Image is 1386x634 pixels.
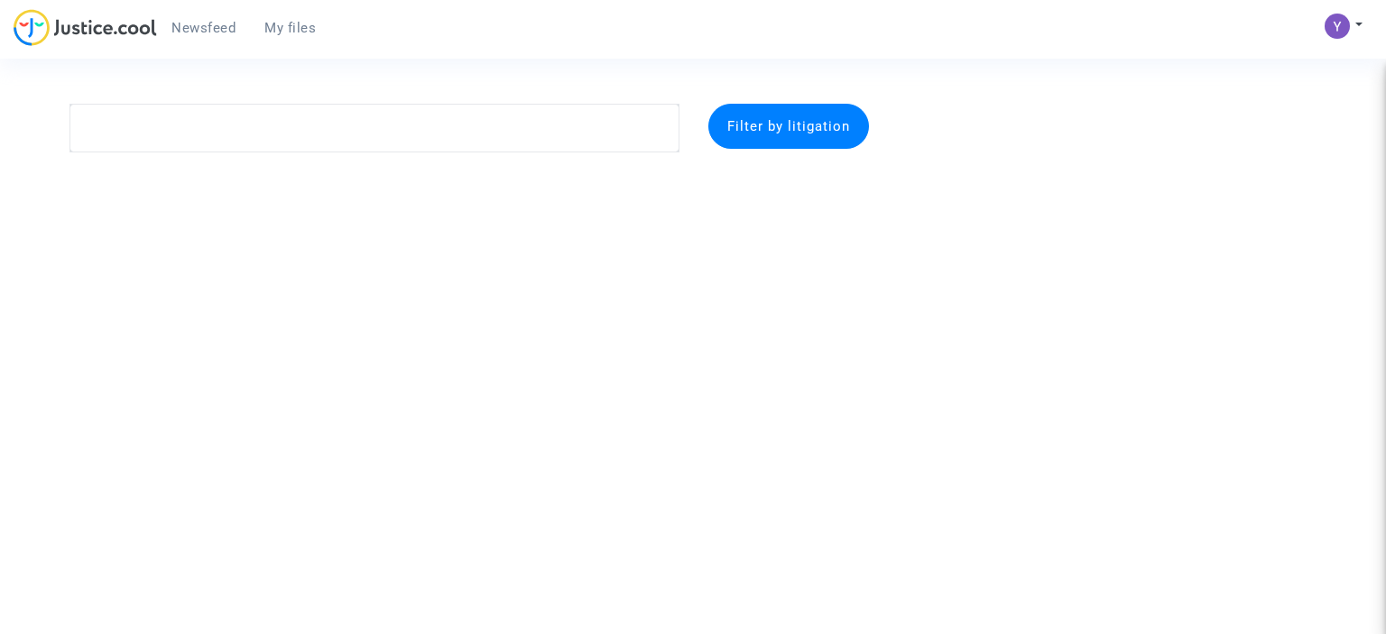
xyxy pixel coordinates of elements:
[157,14,250,41] a: Newsfeed
[14,9,157,46] img: jc-logo.svg
[264,20,316,36] span: My files
[727,118,850,134] span: Filter by litigation
[171,20,236,36] span: Newsfeed
[1325,14,1350,39] img: ACg8ocLJbu-06PV-PP0rSorRCNxlVR0ijoVEwORkjsgJBMEIW3VU-A=s96-c
[250,14,330,41] a: My files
